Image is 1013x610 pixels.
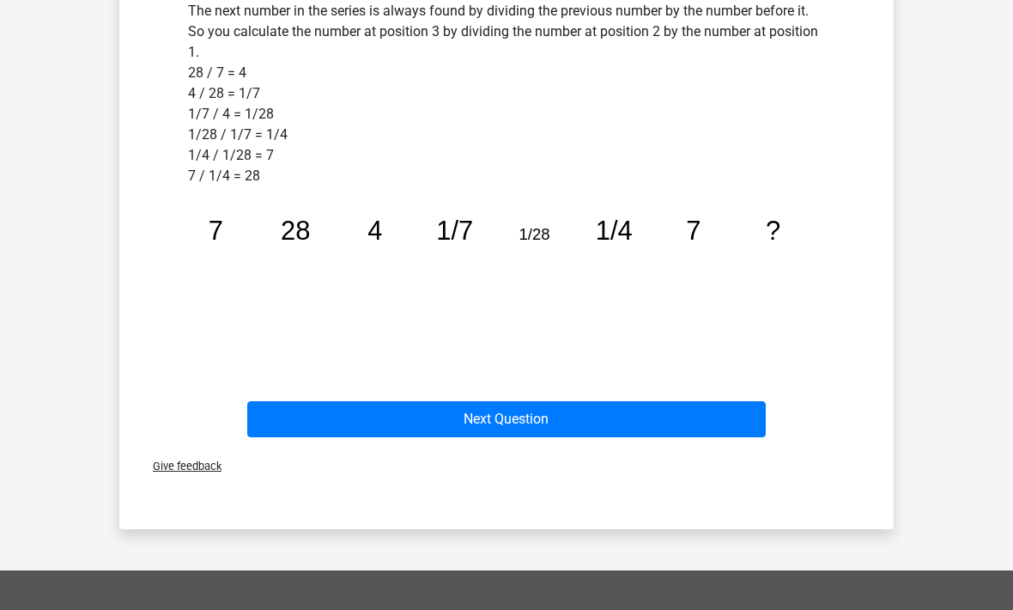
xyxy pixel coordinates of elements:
tspan: 7 [686,217,701,247]
tspan: 1/4 [596,217,633,247]
button: Next Question [247,402,767,438]
span: Give feedback [139,461,221,473]
tspan: 7 [209,217,223,247]
tspan: 4 [367,217,382,247]
tspan: 1/28 [519,226,549,244]
tspan: 28 [281,217,310,247]
tspan: ? [766,217,780,247]
tspan: 1/7 [436,217,473,247]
